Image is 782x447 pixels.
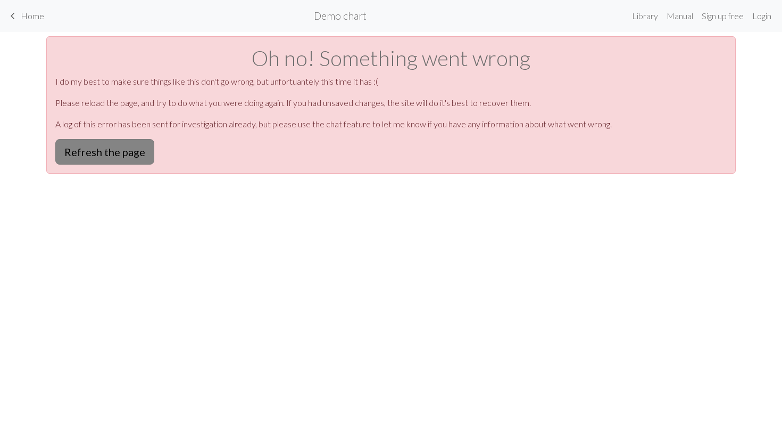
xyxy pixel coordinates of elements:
h1: Oh no! Something went wrong [55,45,727,71]
p: I do my best to make sure things like this don't go wrong, but unfortuantely this time it has :( [55,75,727,88]
a: Login [748,5,776,27]
h2: Demo chart [314,10,367,22]
button: Refresh the page [55,139,154,165]
a: Manual [662,5,697,27]
a: Home [6,7,44,25]
p: A log of this error has been sent for investigation already, but please use the chat feature to l... [55,118,727,131]
a: Library [628,5,662,27]
a: Sign up free [697,5,748,27]
p: Please reload the page, and try to do what you were doing again. If you had unsaved changes, the ... [55,96,727,109]
span: keyboard_arrow_left [6,9,19,23]
span: Home [21,11,44,21]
